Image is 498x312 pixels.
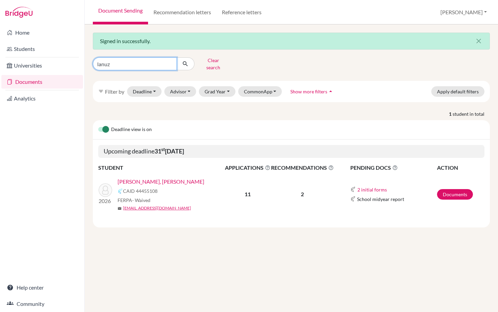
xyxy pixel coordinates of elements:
a: Analytics [1,92,83,105]
img: Zavala Cross, Miguel Ernesto [99,183,112,197]
p: 2 [271,190,334,198]
img: Common App logo [118,188,123,194]
button: CommonApp [238,86,282,97]
a: Universities [1,59,83,72]
b: 31 [DATE] [154,147,184,155]
span: Deadline view is on [111,126,152,134]
button: Close [468,33,490,49]
a: Documents [437,189,473,200]
p: 2026 [99,197,112,205]
b: 11 [245,191,251,197]
a: Community [1,297,83,311]
span: RECOMMENDATIONS [271,164,334,172]
i: arrow_drop_up [327,88,334,95]
span: School midyear report [357,196,404,203]
button: Grad Year [199,86,235,97]
h5: Upcoming deadline [98,145,484,158]
strong: 1 [449,110,453,117]
th: STUDENT [98,163,225,172]
i: filter_list [98,89,104,94]
div: Signed in successfully. [93,33,490,50]
img: Common App logo [350,187,356,192]
span: APPLICATIONS [225,164,270,172]
i: close [475,37,483,45]
button: 2 initial forms [357,186,387,194]
a: [PERSON_NAME], [PERSON_NAME] [118,178,204,186]
button: Clear search [194,55,232,73]
a: Students [1,42,83,56]
span: CAID 44455108 [123,187,158,195]
span: PENDING DOCS [350,164,437,172]
input: Find student by name... [93,57,177,70]
span: Filter by [105,88,124,95]
button: [PERSON_NAME] [437,6,490,19]
a: Help center [1,281,83,294]
button: Show more filtersarrow_drop_up [285,86,340,97]
th: ACTION [437,163,484,172]
img: Common App logo [350,196,356,202]
span: Show more filters [290,89,327,94]
span: student in total [453,110,490,117]
span: mail [118,206,122,210]
a: Documents [1,75,83,89]
button: Apply default filters [431,86,484,97]
span: - Waived [132,197,150,203]
a: [EMAIL_ADDRESS][DOMAIN_NAME] [123,205,191,211]
button: Deadline [127,86,162,97]
img: Bridge-U [5,7,33,18]
sup: st [161,147,165,152]
span: FERPA [118,197,150,204]
button: Advisor [164,86,196,97]
a: Home [1,26,83,39]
